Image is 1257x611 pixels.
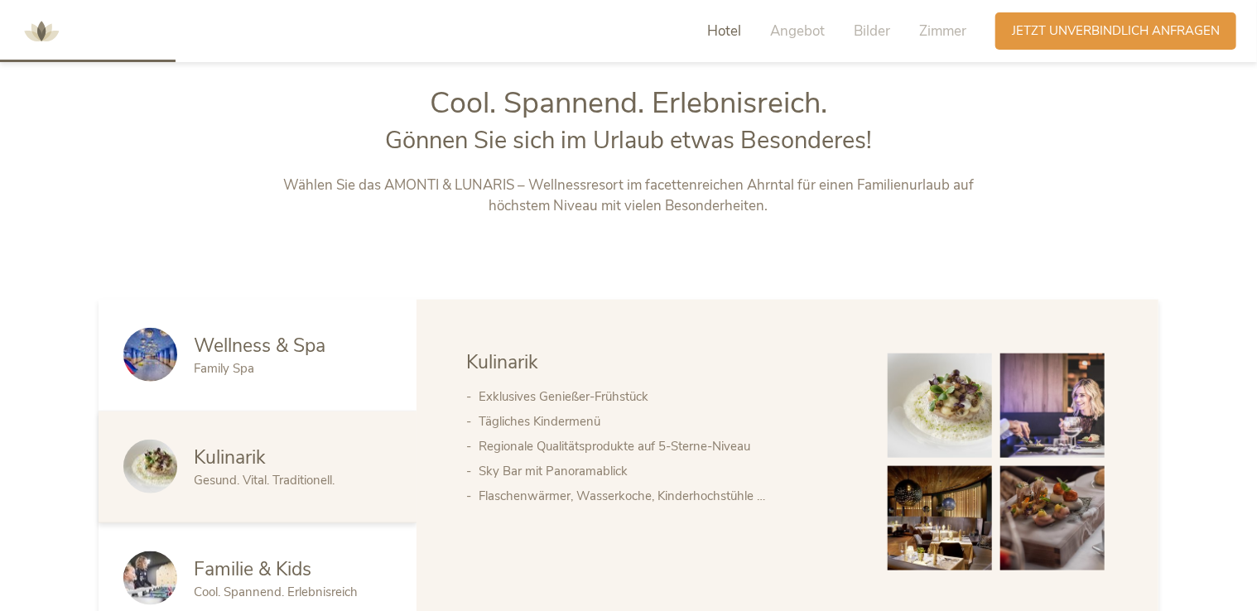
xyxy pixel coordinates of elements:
span: Bilder [854,22,890,41]
li: Tägliches Kindermenü [479,409,855,434]
span: Wellness & Spa [194,333,325,358]
span: Gesund. Vital. Traditionell. [194,472,335,488]
img: AMONTI & LUNARIS Wellnessresort [17,7,66,56]
a: AMONTI & LUNARIS Wellnessresort [17,25,66,36]
span: Cool. Spannend. Erlebnisreich [194,584,358,600]
span: Family Spa [194,360,254,377]
span: Cool. Spannend. Erlebnisreich. [430,83,827,123]
li: Flaschenwärmer, Wasserkoche, Kinderhochstühle … [479,484,855,508]
li: Regionale Qualitätsprodukte auf 5-Sterne-Niveau [479,434,855,459]
span: Angebot [770,22,825,41]
li: Sky Bar mit Panoramablick [479,459,855,484]
p: Wählen Sie das AMONTI & LUNARIS – Wellnessresort im facettenreichen Ahrntal für einen Familienurl... [283,175,975,217]
span: Kulinarik [194,445,266,470]
span: Kulinarik [466,349,538,375]
span: Zimmer [919,22,966,41]
span: Jetzt unverbindlich anfragen [1012,22,1220,40]
span: Hotel [707,22,741,41]
li: Exklusives Genießer-Frühstück [479,384,855,409]
span: Familie & Kids [194,556,311,582]
span: Gönnen Sie sich im Urlaub etwas Besonderes! [385,124,872,156]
